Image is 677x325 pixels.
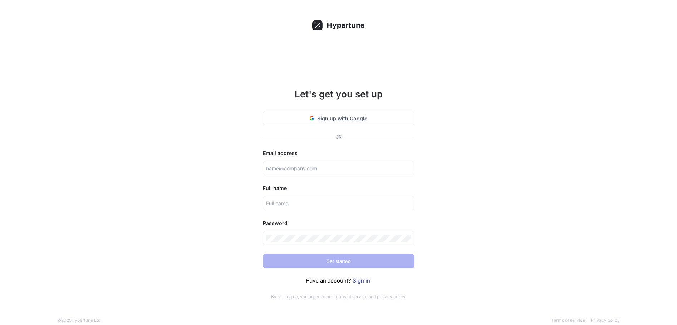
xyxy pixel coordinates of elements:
span: Sign up with Google [317,115,367,122]
h1: Let's get you set up [263,87,414,101]
div: Password [263,219,414,227]
span: Get started [326,259,351,263]
input: name@company.com [266,165,411,172]
div: Have an account? . [263,277,414,285]
div: Full name [263,184,414,192]
div: Email address [263,149,414,157]
a: Terms of service [551,317,585,323]
div: OR [335,134,342,140]
a: privacy policy [377,294,405,299]
p: By signing up, you agree to our and . [263,294,414,300]
a: Sign in [353,277,370,284]
button: Get started [263,254,414,268]
input: Full name [266,200,411,207]
div: © 2025 Hypertune Ltd [57,317,100,324]
a: Privacy policy [591,317,620,323]
a: terms of service [334,294,367,299]
button: Sign up with Google [263,111,414,125]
